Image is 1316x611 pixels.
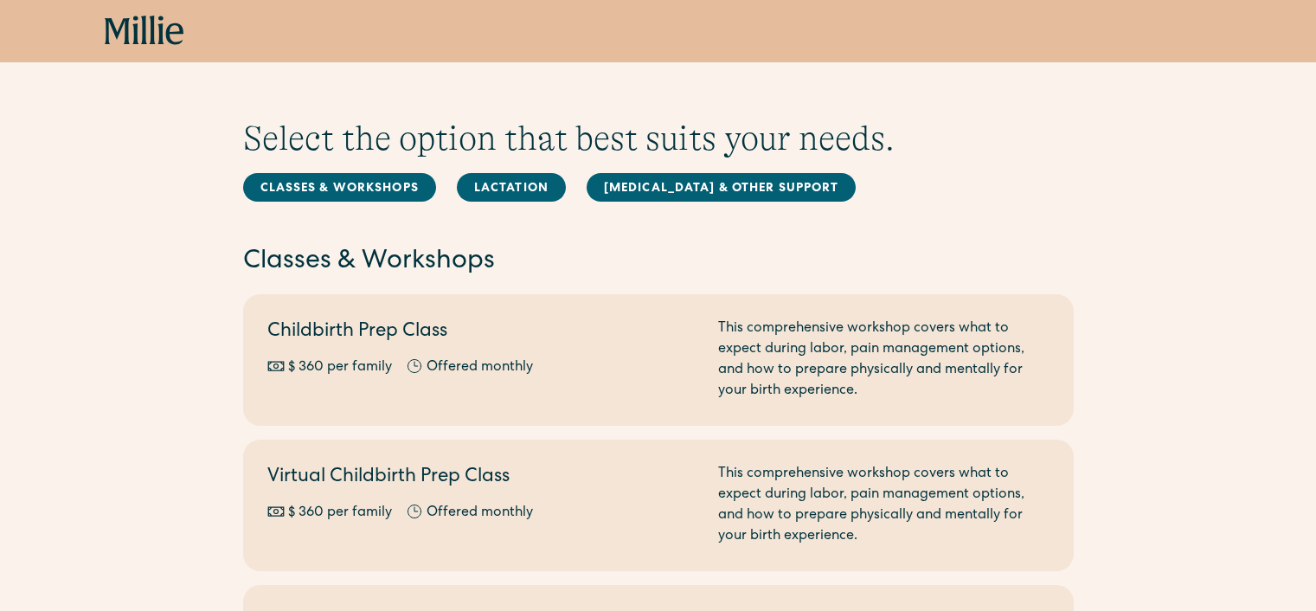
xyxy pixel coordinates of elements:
[288,503,392,524] div: $ 360 per family
[243,244,1074,280] h2: Classes & Workshops
[718,464,1050,547] div: This comprehensive workshop covers what to expect during labor, pain management options, and how ...
[243,440,1074,571] a: Virtual Childbirth Prep Class$ 360 per familyOffered monthlyThis comprehensive workshop covers wh...
[288,357,392,378] div: $ 360 per family
[457,173,566,202] a: Lactation
[267,464,697,492] h2: Virtual Childbirth Prep Class
[427,503,533,524] div: Offered monthly
[718,318,1050,402] div: This comprehensive workshop covers what to expect during labor, pain management options, and how ...
[243,294,1074,426] a: Childbirth Prep Class$ 360 per familyOffered monthlyThis comprehensive workshop covers what to ex...
[587,173,857,202] a: [MEDICAL_DATA] & Other Support
[427,357,533,378] div: Offered monthly
[267,318,697,347] h2: Childbirth Prep Class
[243,173,436,202] a: Classes & Workshops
